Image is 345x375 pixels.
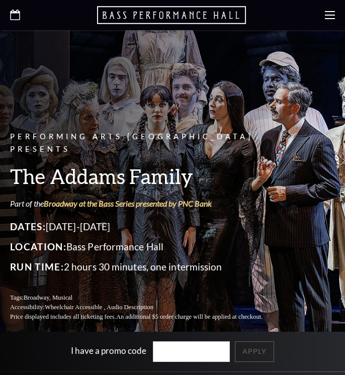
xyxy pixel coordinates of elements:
[24,294,72,301] span: Broadway, Musical
[10,131,287,156] p: Performing Arts [GEOGRAPHIC_DATA] Presents
[71,345,146,355] label: I have a promo code
[10,241,66,252] span: Location:
[45,304,153,311] span: Wheelchair Accessible , Audio Description
[44,199,212,208] a: Broadway at the Bass Series presented by PNC Bank
[10,163,287,189] h3: The Addams Family
[10,293,287,303] p: Tags:
[10,219,287,235] p: [DATE]-[DATE]
[10,239,287,255] p: Bass Performance Hall
[10,303,287,312] p: Accessibility:
[10,312,287,322] p: Price displayed includes all ticketing fees.
[10,259,287,275] p: 2 hours 30 minutes, one intermission
[10,198,287,209] p: Part of the
[116,313,263,320] span: An additional $5 order charge will be applied at checkout.
[10,261,64,272] span: Run Time:
[10,221,46,232] span: Dates:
